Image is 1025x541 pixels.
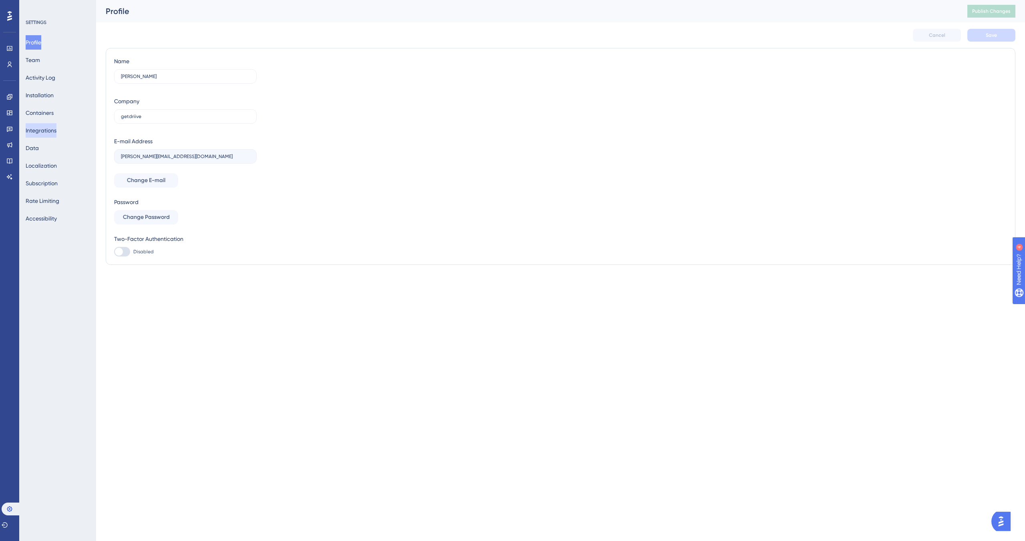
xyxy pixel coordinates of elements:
[56,4,58,10] div: 4
[106,6,947,17] div: Profile
[114,173,178,188] button: Change E-mail
[114,197,257,207] div: Password
[121,114,250,119] input: Company Name
[913,29,961,42] button: Cancel
[114,210,178,224] button: Change Password
[26,70,55,85] button: Activity Log
[123,212,170,222] span: Change Password
[986,32,997,38] span: Save
[26,19,90,26] div: SETTINGS
[26,123,56,138] button: Integrations
[26,88,54,102] button: Installation
[972,8,1011,14] span: Publish Changes
[26,158,57,173] button: Localization
[114,234,257,244] div: Two-Factor Authentication
[929,32,945,38] span: Cancel
[114,56,129,66] div: Name
[114,96,139,106] div: Company
[26,106,54,120] button: Containers
[26,176,58,190] button: Subscription
[127,176,165,185] span: Change E-mail
[26,194,59,208] button: Rate Limiting
[121,74,250,79] input: Name Surname
[26,53,40,67] button: Team
[967,5,1015,18] button: Publish Changes
[19,2,50,12] span: Need Help?
[26,35,41,50] button: Profile
[114,136,153,146] div: E-mail Address
[967,29,1015,42] button: Save
[991,509,1015,533] iframe: UserGuiding AI Assistant Launcher
[133,248,154,255] span: Disabled
[26,141,39,155] button: Data
[26,211,57,226] button: Accessibility
[121,154,250,159] input: E-mail Address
